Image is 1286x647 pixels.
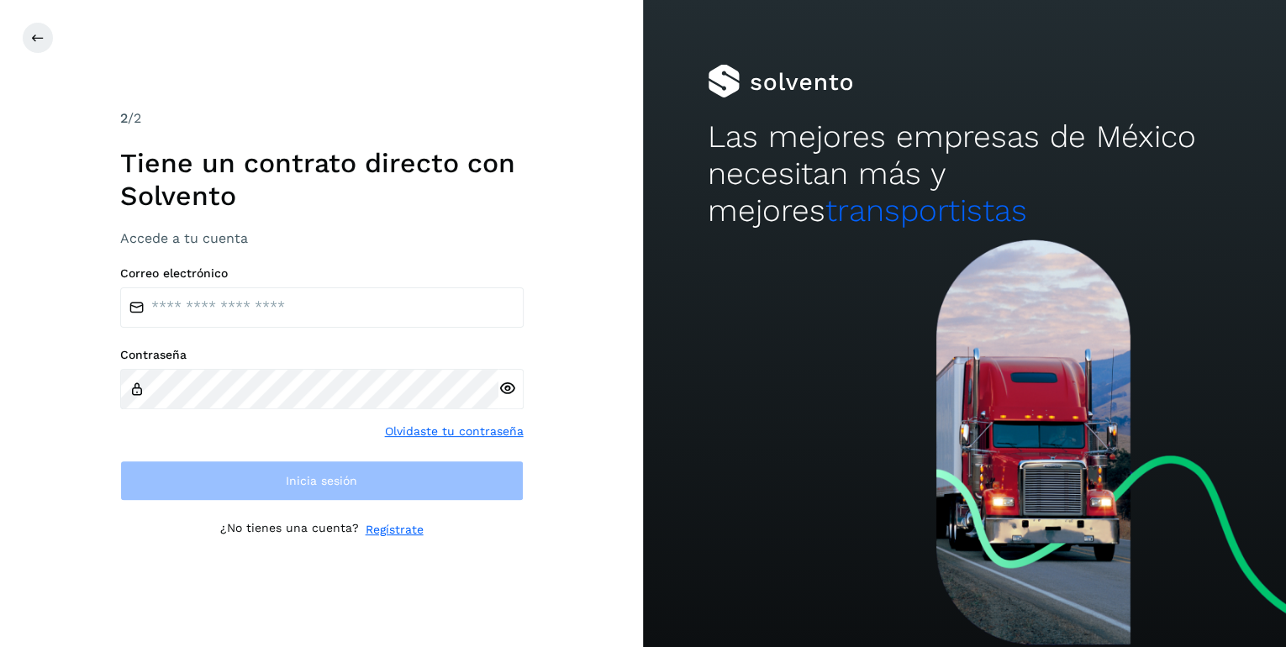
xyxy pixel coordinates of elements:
a: Regístrate [366,521,424,539]
label: Contraseña [120,348,524,362]
h3: Accede a tu cuenta [120,230,524,246]
label: Correo electrónico [120,266,524,281]
p: ¿No tienes una cuenta? [220,521,359,539]
button: Inicia sesión [120,460,524,501]
span: Inicia sesión [286,475,357,487]
h1: Tiene un contrato directo con Solvento [120,147,524,212]
span: transportistas [825,192,1027,229]
div: /2 [120,108,524,129]
a: Olvidaste tu contraseña [385,423,524,440]
span: 2 [120,110,128,126]
h2: Las mejores empresas de México necesitan más y mejores [708,118,1222,230]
